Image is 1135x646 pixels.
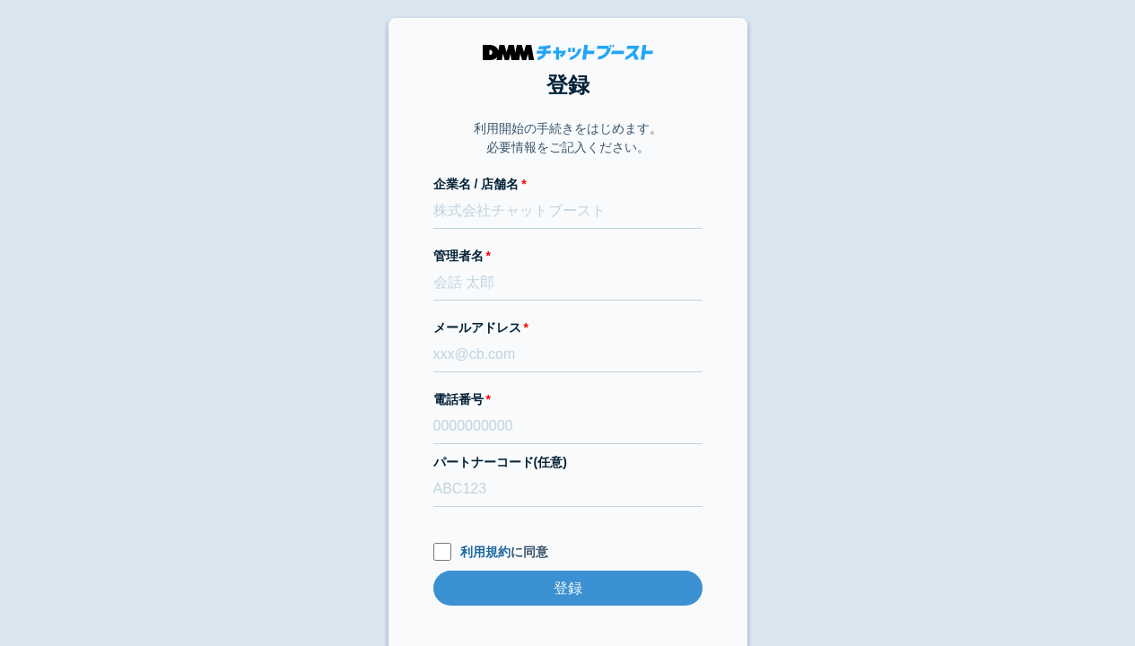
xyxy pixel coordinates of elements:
[433,390,703,409] label: 電話番号
[433,247,703,266] label: 管理者名
[433,319,703,337] label: メールアドレス
[460,545,511,559] a: 利用規約
[483,45,653,60] img: DMMチャットブースト
[433,266,703,301] input: 会話 太郎
[433,543,703,562] label: に同意
[474,119,662,157] p: 利用開始の手続きをはじめます。 必要情報をご記入ください。
[433,337,703,372] input: xxx@cb.com
[433,409,703,444] input: 0000000000
[433,543,451,561] input: 利用規約に同意
[433,194,703,229] input: 株式会社チャットブースト
[433,453,703,472] label: パートナーコード(任意)
[433,472,703,507] input: ABC123
[433,175,703,194] label: 企業名 / 店舗名
[433,571,703,606] input: 登録
[433,69,703,101] h1: 登録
